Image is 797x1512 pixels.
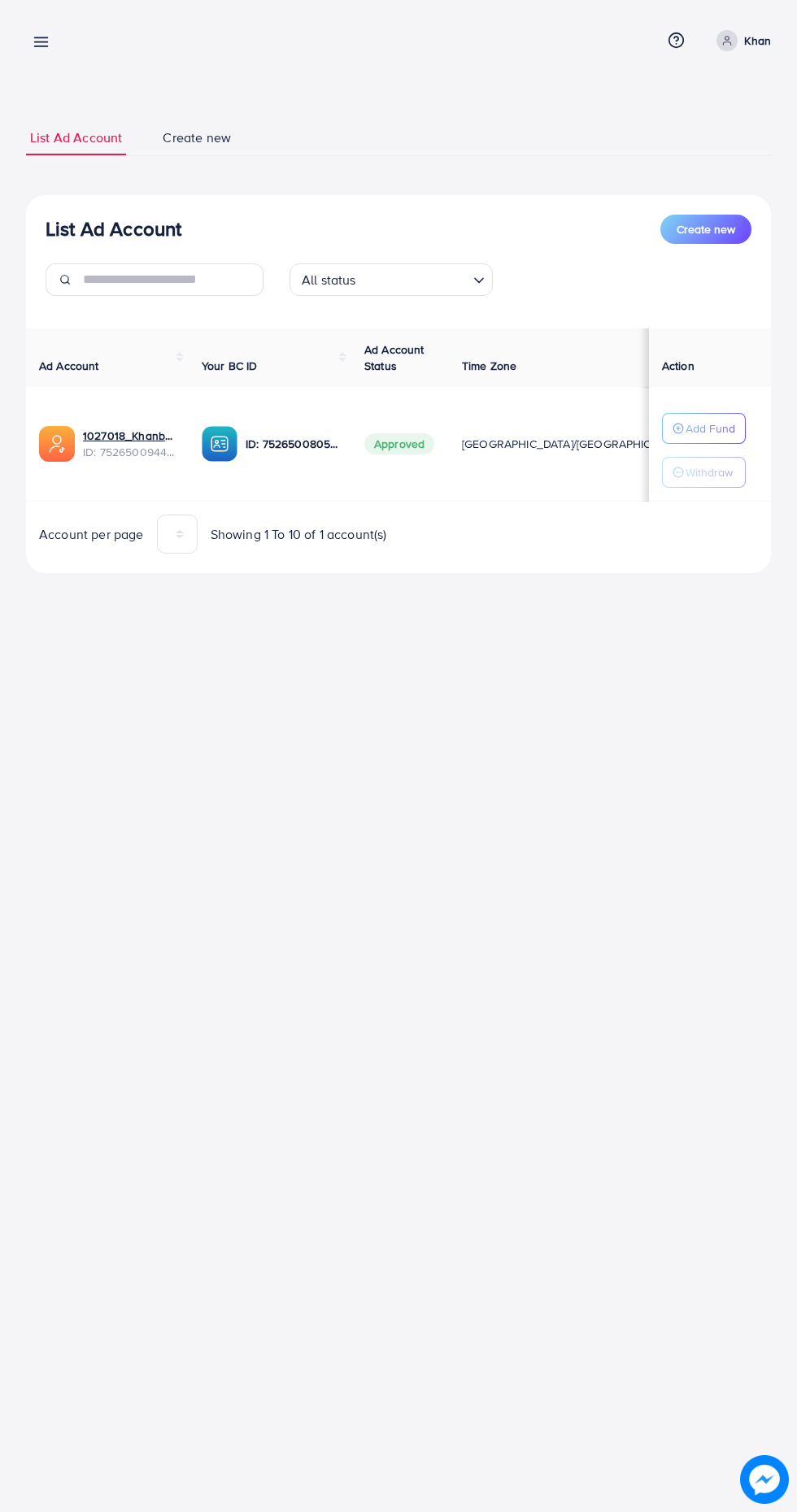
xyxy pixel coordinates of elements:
[39,358,99,374] span: Ad Account
[686,463,733,482] p: Withdraw
[83,428,176,444] a: 1027018_Khanbhia_1752400071646
[39,426,75,462] img: ic-ads-acc.e4c84228.svg
[660,215,751,244] button: Create new
[744,31,771,50] p: Khan
[46,217,181,241] h3: List Ad Account
[202,358,258,374] span: Your BC ID
[677,221,735,237] span: Create new
[39,525,144,544] span: Account per page
[361,265,467,292] input: Search for option
[462,358,516,374] span: Time Zone
[740,1455,789,1504] img: image
[364,341,425,374] span: Ad Account Status
[202,426,237,462] img: ic-ba-acc.ded83a64.svg
[163,128,231,147] span: Create new
[662,358,695,374] span: Action
[30,128,122,147] span: List Ad Account
[662,457,746,488] button: Withdraw
[246,434,338,454] p: ID: 7526500805902909457
[462,436,688,452] span: [GEOGRAPHIC_DATA]/[GEOGRAPHIC_DATA]
[298,268,359,292] span: All status
[686,419,735,438] p: Add Fund
[83,428,176,461] div: <span class='underline'>1027018_Khanbhia_1752400071646</span></br>7526500944935256080
[364,433,434,454] span: Approved
[83,444,176,460] span: ID: 7526500944935256080
[662,413,746,444] button: Add Fund
[710,30,771,51] a: Khan
[211,525,387,544] span: Showing 1 To 10 of 1 account(s)
[290,263,493,296] div: Search for option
